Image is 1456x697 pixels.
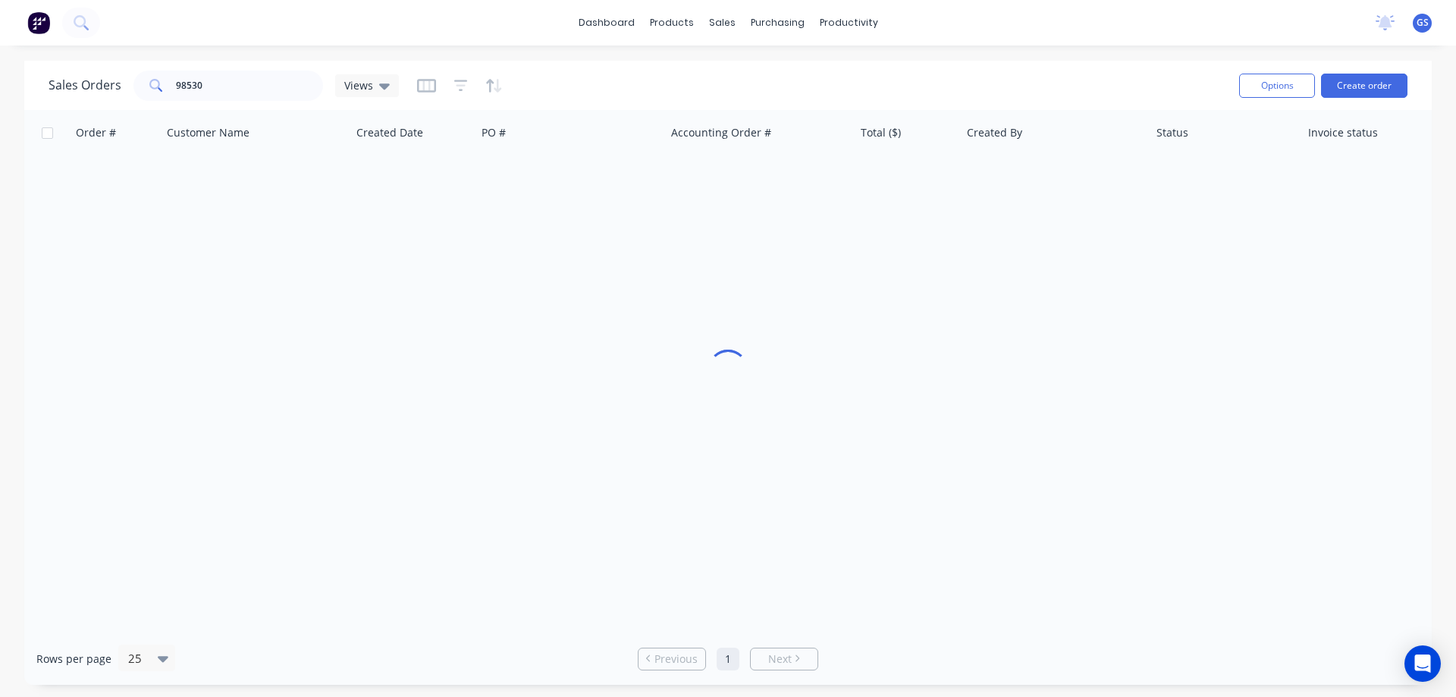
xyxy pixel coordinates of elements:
[344,77,373,93] span: Views
[571,11,642,34] a: dashboard
[1239,74,1315,98] button: Options
[49,78,121,93] h1: Sales Orders
[1308,125,1378,140] div: Invoice status
[1156,125,1188,140] div: Status
[1321,74,1407,98] button: Create order
[812,11,886,34] div: productivity
[861,125,901,140] div: Total ($)
[1404,645,1441,682] div: Open Intercom Messenger
[639,651,705,667] a: Previous page
[717,648,739,670] a: Page 1 is your current page
[642,11,701,34] div: products
[356,125,423,140] div: Created Date
[176,71,324,101] input: Search...
[654,651,698,667] span: Previous
[632,648,824,670] ul: Pagination
[76,125,116,140] div: Order #
[482,125,506,140] div: PO #
[1417,16,1429,30] span: GS
[768,651,792,667] span: Next
[701,11,743,34] div: sales
[27,11,50,34] img: Factory
[967,125,1022,140] div: Created By
[36,651,111,667] span: Rows per page
[671,125,771,140] div: Accounting Order #
[751,651,817,667] a: Next page
[167,125,249,140] div: Customer Name
[743,11,812,34] div: purchasing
